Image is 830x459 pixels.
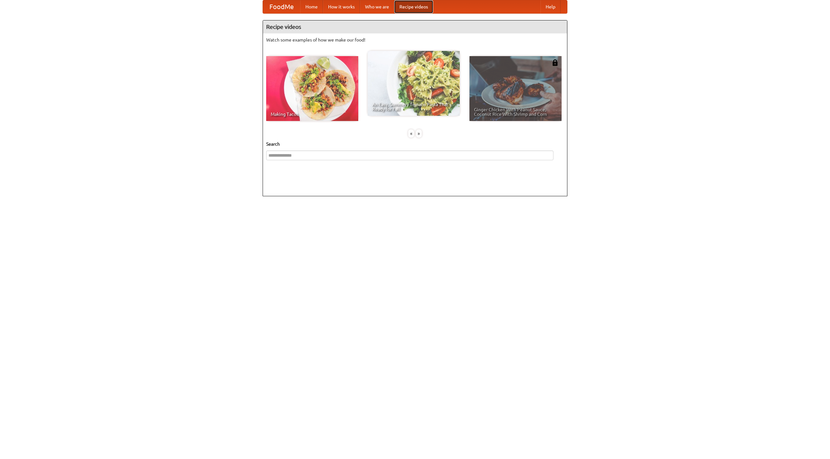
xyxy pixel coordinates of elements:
a: How it works [323,0,360,13]
div: » [416,129,422,138]
div: « [408,129,414,138]
a: Making Tacos [266,56,358,121]
a: Who we are [360,0,394,13]
h5: Search [266,141,564,147]
img: 483408.png [552,59,558,66]
a: Help [540,0,561,13]
a: Recipe videos [394,0,433,13]
a: FoodMe [263,0,300,13]
span: Making Tacos [271,112,354,116]
a: Home [300,0,323,13]
h4: Recipe videos [263,20,567,33]
a: An Easy, Summery Tomato Pasta That's Ready for Fall [368,51,460,116]
p: Watch some examples of how we make our food! [266,37,564,43]
span: An Easy, Summery Tomato Pasta That's Ready for Fall [372,102,455,111]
